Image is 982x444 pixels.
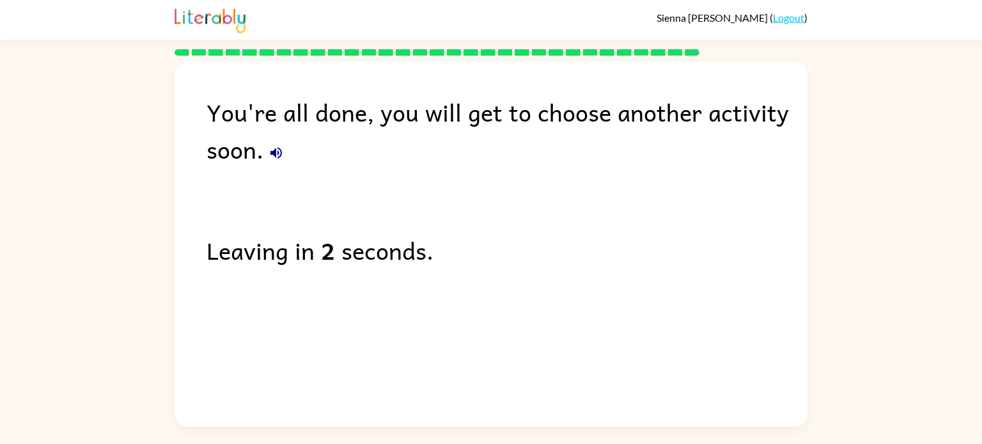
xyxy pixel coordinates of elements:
b: 2 [321,232,335,269]
img: Literably [175,5,245,33]
div: You're all done, you will get to choose another activity soon. [207,93,807,168]
div: Leaving in seconds. [207,232,807,269]
div: ( ) [657,12,807,24]
a: Logout [773,12,804,24]
span: Sienna [PERSON_NAME] [657,12,770,24]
